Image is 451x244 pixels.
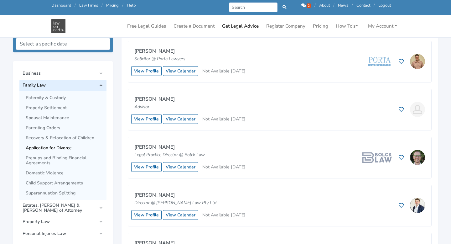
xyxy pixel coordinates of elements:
[16,38,110,50] input: Select a specific date
[365,20,400,32] a: My Account
[19,68,106,79] a: Business
[356,3,370,8] a: Contact
[314,3,316,8] span: /
[26,171,103,176] span: Domestic Violence
[134,151,244,158] p: Legal Practice Director @ Bolck Law
[134,199,244,206] p: Director @ [PERSON_NAME] Law Pty Ltd
[264,20,308,32] a: Register Company
[26,95,103,100] span: Paternity & Custody
[26,168,106,178] a: Domestic Violence
[127,3,136,8] a: Help
[200,210,248,220] button: Not Available [DATE]
[163,114,198,124] a: View Calendar
[366,54,392,69] img: Porta Lawyers
[101,3,103,8] span: /
[26,93,106,103] a: Paternity & Custody
[51,3,71,8] a: Dashboard
[134,47,244,56] p: [PERSON_NAME]
[131,162,162,172] a: View Profile
[163,66,198,76] a: View Calendar
[26,135,103,141] span: Recovery & Relocation of Children
[26,153,106,168] a: Prenups and Binding Financial Agreements
[19,216,106,227] a: Property Law
[410,198,425,213] img: Dominic Brunet
[26,113,106,123] a: Spousal Maintenance
[134,103,244,110] p: Advisor
[410,150,425,165] img: Clayton Bolck
[134,95,244,103] p: [PERSON_NAME]
[229,3,277,12] input: Search
[106,3,119,8] a: Pricing
[338,3,348,8] a: News
[200,114,248,124] button: Not Available [DATE]
[26,105,103,110] span: Property Settlement
[374,3,375,8] span: /
[310,20,331,32] a: Pricing
[200,66,248,76] button: Not Available [DATE]
[131,114,162,124] a: View Profile
[200,162,248,172] button: Not Available [DATE]
[51,19,65,33] img: Get Legal Advice in
[23,231,96,236] span: Personal Injuries Law
[26,181,103,186] span: Child Support Arrangements
[163,210,198,220] a: View Calendar
[125,20,168,32] a: Free Legal Guides
[23,71,96,76] span: Business
[23,219,96,224] span: Property Law
[26,188,106,198] a: Superannuation Splitting
[26,146,103,151] span: Application for Divorce
[26,156,103,166] span: Prenups and Binding Financial Agreements
[26,123,106,133] a: Parenting Orders
[319,3,330,8] a: About
[19,80,106,91] a: Family Law
[131,210,162,220] a: View Profile
[134,56,244,62] p: Solicitor @ Porta Lawyers
[26,133,106,143] a: Recovery & Relocation of Children
[301,3,312,8] a: 2
[26,103,106,113] a: Property Settlement
[134,191,244,199] p: [PERSON_NAME]
[23,83,96,88] span: Family Law
[378,3,391,8] a: Logout
[333,3,334,8] span: /
[333,20,360,32] a: How To's
[26,125,103,130] span: Parenting Orders
[19,200,106,215] a: Estates, [PERSON_NAME] & [PERSON_NAME] of Attorney
[26,143,106,153] a: Application for Divorce
[79,3,98,8] a: Law Firms
[171,20,217,32] a: Create a Document
[26,178,106,188] a: Child Support Arrangements
[26,115,103,120] span: Spousal Maintenance
[307,3,311,8] span: 2
[410,54,425,69] img: Bailey Eustace
[19,228,106,239] a: Personal Injuries Law
[131,66,162,76] a: View Profile
[75,3,76,8] span: /
[122,3,123,8] span: /
[352,3,353,8] span: /
[220,20,261,32] a: Get Legal Advice
[26,191,103,196] span: Superannuation Splitting
[410,102,425,117] img: Amanda Gleeson
[23,203,96,213] span: Estates, [PERSON_NAME] & [PERSON_NAME] of Attorney
[134,143,244,151] p: [PERSON_NAME]
[163,162,198,172] a: View Calendar
[361,151,392,164] img: Bolck Law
